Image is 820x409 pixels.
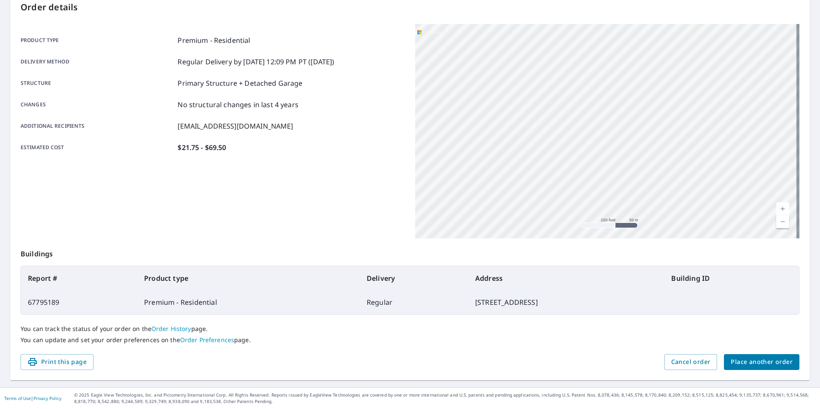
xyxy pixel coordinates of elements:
a: Terms of Use [4,395,31,401]
th: Address [468,266,664,290]
span: Place another order [731,357,793,367]
span: Print this page [27,357,87,367]
p: You can update and set your order preferences on the page. [21,336,799,344]
th: Product type [137,266,360,290]
p: Changes [21,99,174,110]
p: Order details [21,1,799,14]
span: Cancel order [671,357,711,367]
p: Primary Structure + Detached Garage [178,78,302,88]
p: Estimated cost [21,142,174,153]
a: Privacy Policy [33,395,61,401]
p: Buildings [21,238,799,266]
p: $21.75 - $69.50 [178,142,226,153]
p: Additional recipients [21,121,174,131]
p: No structural changes in last 4 years [178,99,298,110]
button: Place another order [724,354,799,370]
th: Report # [21,266,137,290]
td: Premium - Residential [137,290,360,314]
p: Premium - Residential [178,35,250,45]
td: [STREET_ADDRESS] [468,290,664,314]
th: Delivery [360,266,468,290]
p: [EMAIL_ADDRESS][DOMAIN_NAME] [178,121,293,131]
button: Print this page [21,354,93,370]
p: You can track the status of your order on the page. [21,325,799,333]
p: Product type [21,35,174,45]
td: Regular [360,290,468,314]
p: Regular Delivery by [DATE] 12:09 PM PT ([DATE]) [178,57,334,67]
a: Order Preferences [180,336,234,344]
p: Delivery method [21,57,174,67]
p: | [4,396,61,401]
p: © 2025 Eagle View Technologies, Inc. and Pictometry International Corp. All Rights Reserved. Repo... [74,392,816,405]
td: 67795189 [21,290,137,314]
a: Order History [151,325,191,333]
th: Building ID [664,266,799,290]
p: Structure [21,78,174,88]
button: Cancel order [664,354,717,370]
a: Current Level 17, Zoom In [776,202,789,215]
a: Current Level 17, Zoom Out [776,215,789,228]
